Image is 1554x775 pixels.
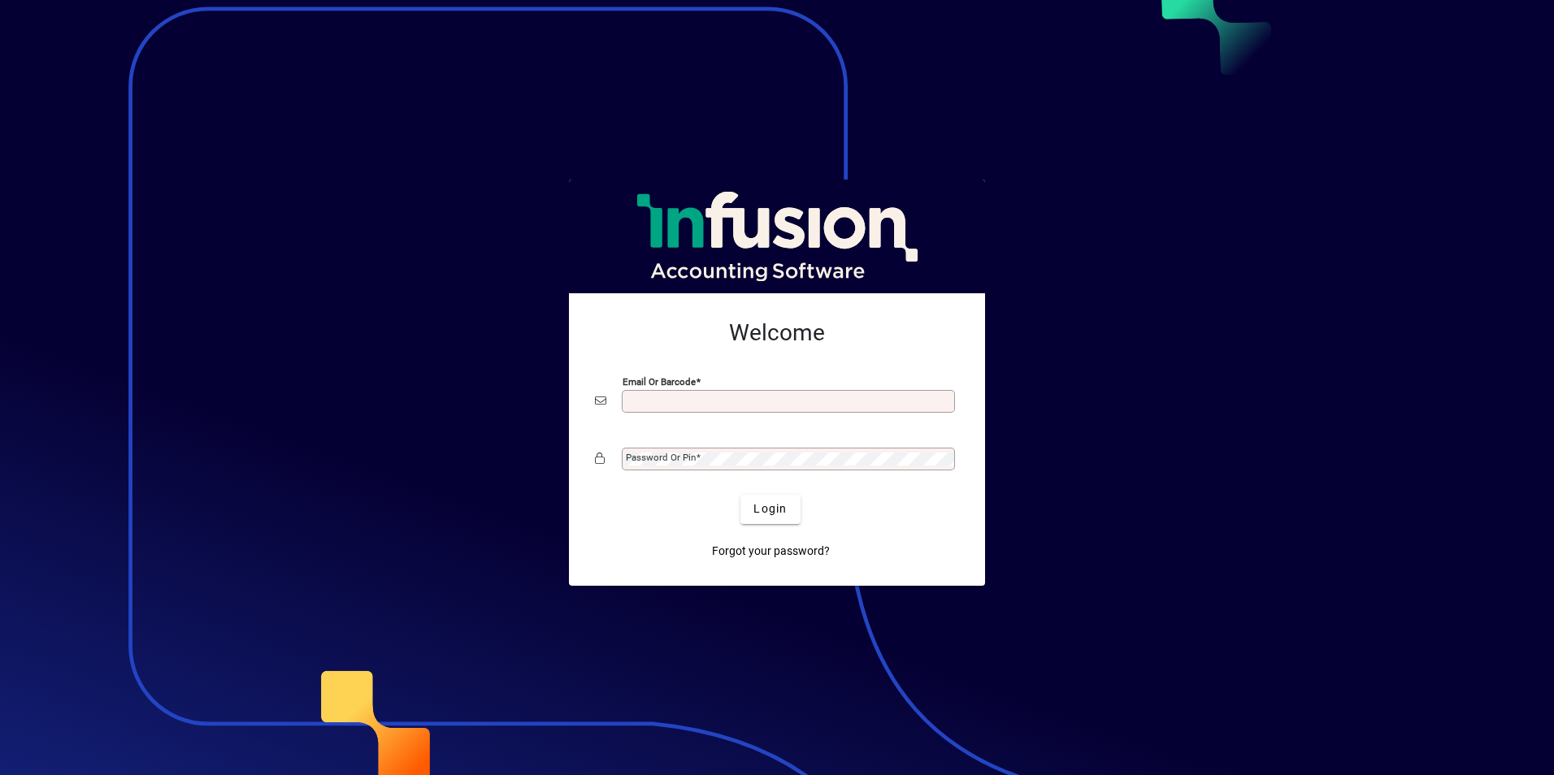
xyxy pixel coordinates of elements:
mat-label: Password or Pin [626,452,696,463]
span: Forgot your password? [712,543,830,560]
h2: Welcome [595,319,959,347]
mat-label: Email or Barcode [623,375,696,387]
span: Login [753,500,787,517]
a: Forgot your password? [705,537,836,566]
button: Login [740,495,800,524]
